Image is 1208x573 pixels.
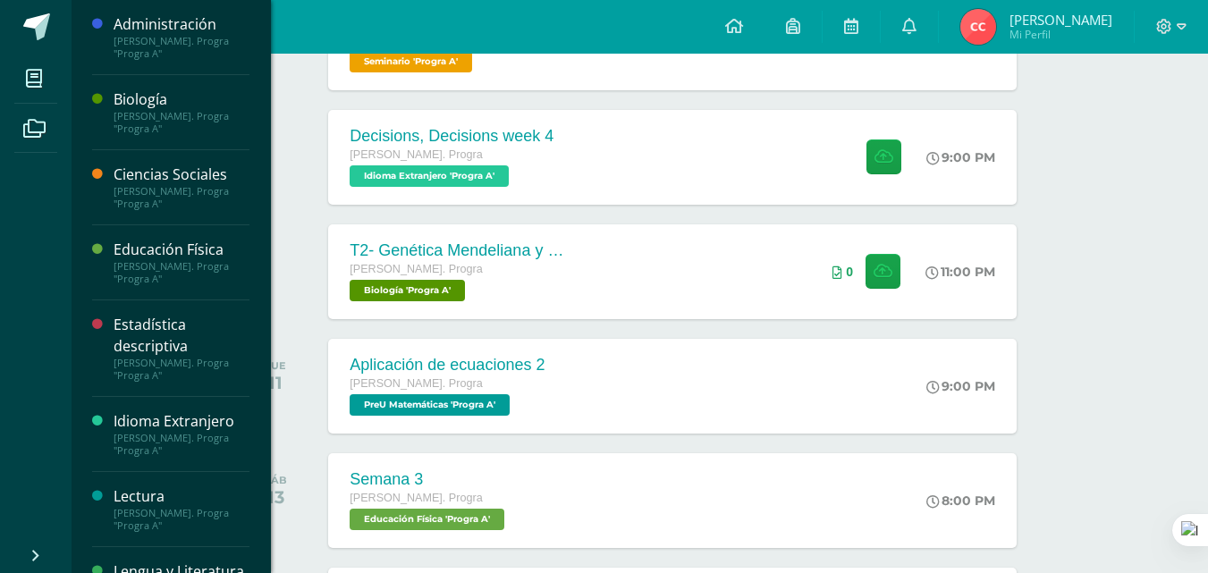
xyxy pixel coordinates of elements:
a: Biología[PERSON_NAME]. Progra "Progra A" [114,89,249,135]
span: PreU Matemáticas 'Progra A' [350,394,510,416]
div: Lectura [114,486,249,507]
div: [PERSON_NAME]. Progra "Progra A" [114,110,249,135]
span: [PERSON_NAME]. Progra [350,377,482,390]
a: Ciencias Sociales[PERSON_NAME]. Progra "Progra A" [114,164,249,210]
span: [PERSON_NAME]. Progra [350,148,482,161]
div: SÁB [265,474,287,486]
div: Biología [114,89,249,110]
div: 13 [265,486,287,508]
div: Educación Física [114,240,249,260]
span: [PERSON_NAME]. Progra [350,263,482,275]
span: Educación Física 'Progra A' [350,509,504,530]
a: Educación Física[PERSON_NAME]. Progra "Progra A" [114,240,249,285]
span: Mi Perfil [1009,27,1112,42]
div: Ciencias Sociales [114,164,249,185]
div: 9:00 PM [926,149,995,165]
div: 8:00 PM [926,493,995,509]
div: Archivos entregados [832,265,853,279]
div: Aplicación de ecuaciones 2 [350,356,545,375]
div: [PERSON_NAME]. Progra "Progra A" [114,357,249,382]
div: Estadística descriptiva [114,315,249,356]
div: [PERSON_NAME]. Progra "Progra A" [114,507,249,532]
a: Estadística descriptiva[PERSON_NAME]. Progra "Progra A" [114,315,249,381]
a: Administración[PERSON_NAME]. Progra "Progra A" [114,14,249,60]
div: JUE [266,359,286,372]
span: [PERSON_NAME] [1009,11,1112,29]
div: [PERSON_NAME]. Progra "Progra A" [114,432,249,457]
div: [PERSON_NAME]. Progra "Progra A" [114,260,249,285]
span: 0 [846,265,853,279]
img: 2543896347a832417d6bd533f7c3149a.png [960,9,996,45]
span: Idioma Extranjero 'Progra A' [350,165,509,187]
div: T2- Genética Mendeliana y sus aplicaciones [350,241,564,260]
span: Seminario 'Progra A' [350,51,472,72]
div: Administración [114,14,249,35]
a: Idioma Extranjero[PERSON_NAME]. Progra "Progra A" [114,411,249,457]
div: Idioma Extranjero [114,411,249,432]
span: Biología 'Progra A' [350,280,465,301]
div: 11:00 PM [925,264,995,280]
a: Lectura[PERSON_NAME]. Progra "Progra A" [114,486,249,532]
span: [PERSON_NAME]. Progra [350,492,482,504]
div: 11 [266,372,286,393]
div: [PERSON_NAME]. Progra "Progra A" [114,185,249,210]
div: Semana 3 [350,470,509,489]
div: 9:00 PM [926,378,995,394]
div: Decisions, Decisions week 4 [350,127,553,146]
div: [PERSON_NAME]. Progra "Progra A" [114,35,249,60]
